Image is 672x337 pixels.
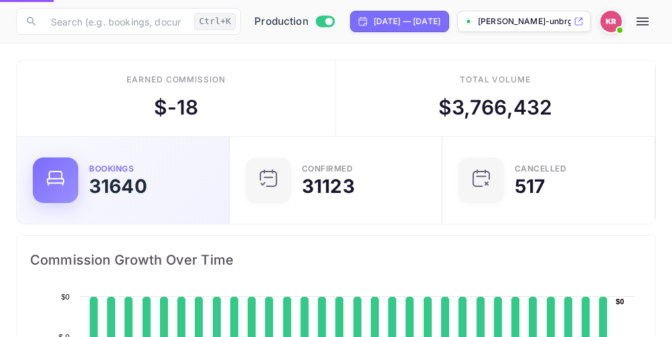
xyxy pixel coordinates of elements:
[373,15,440,27] div: [DATE] — [DATE]
[350,11,449,32] div: Click to change the date range period
[302,177,355,196] div: 31123
[194,13,236,30] div: Ctrl+K
[127,74,226,86] div: Earned commission
[61,293,70,301] text: $0
[478,15,571,27] p: [PERSON_NAME]-unbrg.[PERSON_NAME]...
[302,165,353,173] div: Confirmed
[616,297,624,306] text: $0
[30,249,642,271] span: Commission Growth Over Time
[515,165,567,173] div: CANCELLED
[460,74,531,86] div: Total volume
[154,92,199,123] div: $ -18
[89,177,147,196] div: 31640
[254,14,309,29] span: Production
[515,177,545,196] div: 517
[89,165,134,173] div: Bookings
[438,92,553,123] div: $ 3,766,432
[600,11,622,32] img: Kobus Roux
[43,8,189,35] input: Search (e.g. bookings, documentation)
[249,14,339,29] div: Switch to Sandbox mode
